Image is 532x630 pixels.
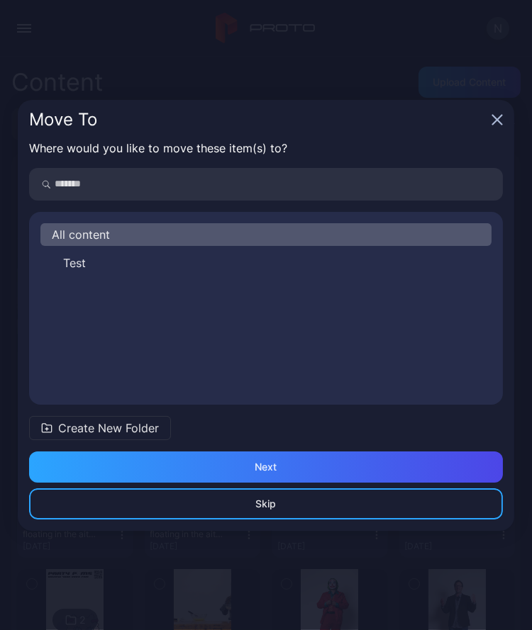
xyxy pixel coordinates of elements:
div: Next [255,461,277,473]
div: Skip [256,498,277,510]
span: Create New Folder [58,420,159,437]
button: Next [29,451,503,483]
button: Skip [29,488,503,519]
div: Move To [29,111,486,128]
button: Create New Folder [29,416,171,440]
span: Test [63,254,86,271]
button: Test [40,252,492,274]
span: All content [52,226,110,243]
p: Where would you like to move these item(s) to? [29,140,503,157]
